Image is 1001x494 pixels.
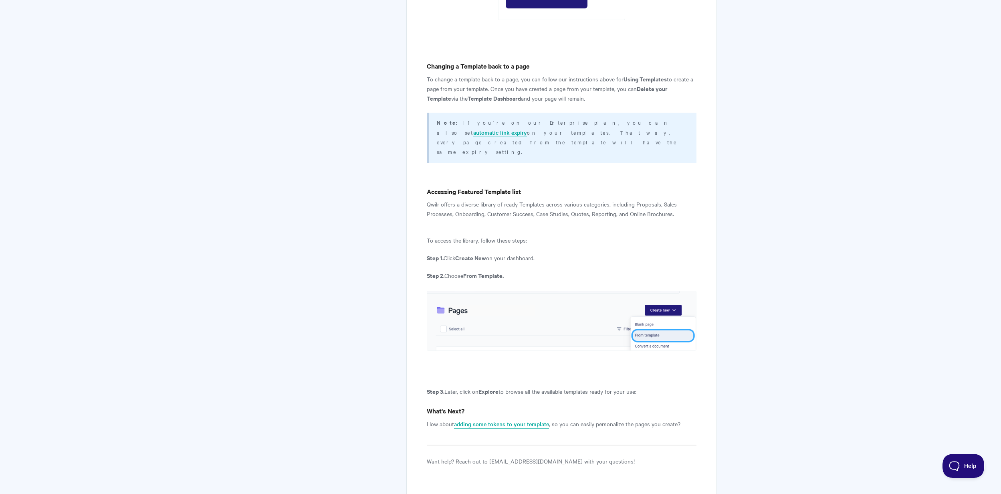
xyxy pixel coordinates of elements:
[427,291,696,351] img: file-MLNVwu9ozm.png
[427,186,696,196] h4: Accessing Featured Template list
[454,420,549,429] a: adding some tokens to your template
[427,253,444,262] b: Step 1.
[427,61,696,71] h4: Changing a Template back to a page
[427,271,696,280] p: Choose
[427,456,696,466] p: Want help? Reach out to [EMAIL_ADDRESS][DOMAIN_NAME] with your questions!
[427,74,696,103] p: To change a template back to a page, you can follow our instructions above for to create a page f...
[427,387,696,396] p: Later, click on to browse all the available templates ready for your use:
[427,406,696,416] h4: What's Next?
[624,75,667,83] strong: Using Templates
[427,271,444,279] b: Step 2.
[468,94,521,102] strong: Template Dashboard
[463,271,504,279] b: From Template.
[437,117,686,156] p: If you're on our Enterprise plan, you can also set on your templates. That way, every page create...
[427,235,696,245] p: To access the library, follow these steps:
[427,387,444,395] b: Step 3.
[455,253,486,262] b: Create New
[473,128,527,137] a: automatic link expiry
[427,419,696,429] p: How about , so you can easily personalize the pages you create?
[478,387,498,395] b: Explore
[437,119,462,126] strong: Note:
[942,454,985,478] iframe: Toggle Customer Support
[427,253,696,263] p: Click on your dashboard.
[427,199,696,219] p: Qwilr offers a diverse library of ready Templates across various categories, including Proposals,...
